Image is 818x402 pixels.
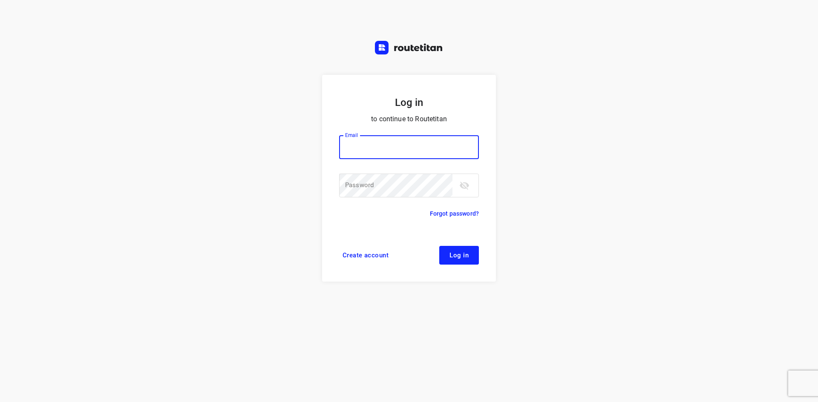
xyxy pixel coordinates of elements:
[449,252,469,259] span: Log in
[343,252,389,259] span: Create account
[430,208,479,219] a: Forgot password?
[439,246,479,265] button: Log in
[339,113,479,125] p: to continue to Routetitan
[375,41,443,57] a: Routetitan
[375,41,443,54] img: Routetitan
[456,177,473,194] button: toggle password visibility
[339,246,392,265] a: Create account
[339,95,479,110] h5: Log in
